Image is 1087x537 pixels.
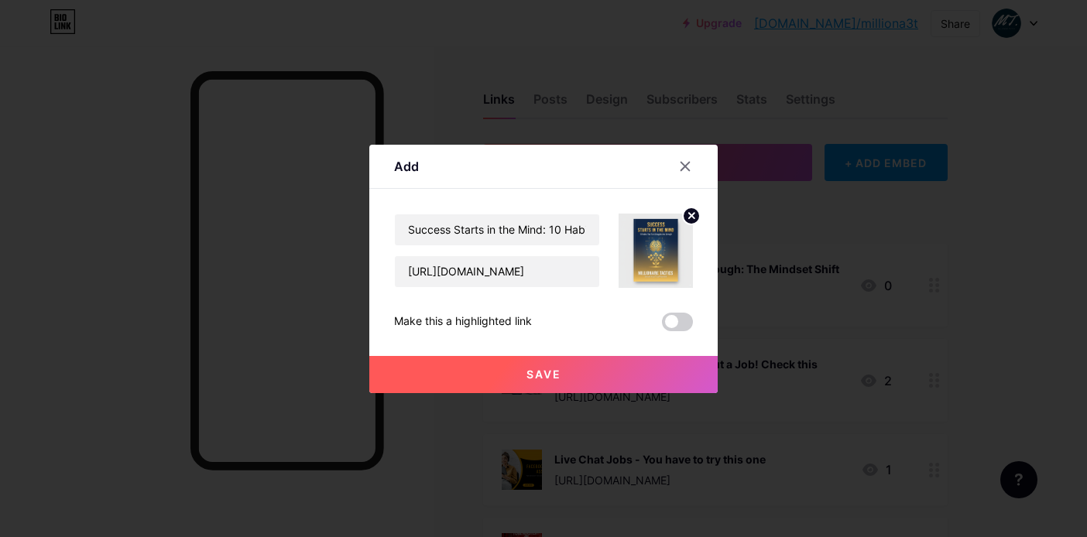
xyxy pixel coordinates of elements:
[526,368,561,381] span: Save
[619,214,693,288] img: link_thumbnail
[394,157,419,176] div: Add
[395,256,599,287] input: URL
[395,214,599,245] input: Title
[394,313,532,331] div: Make this a highlighted link
[369,356,718,393] button: Save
